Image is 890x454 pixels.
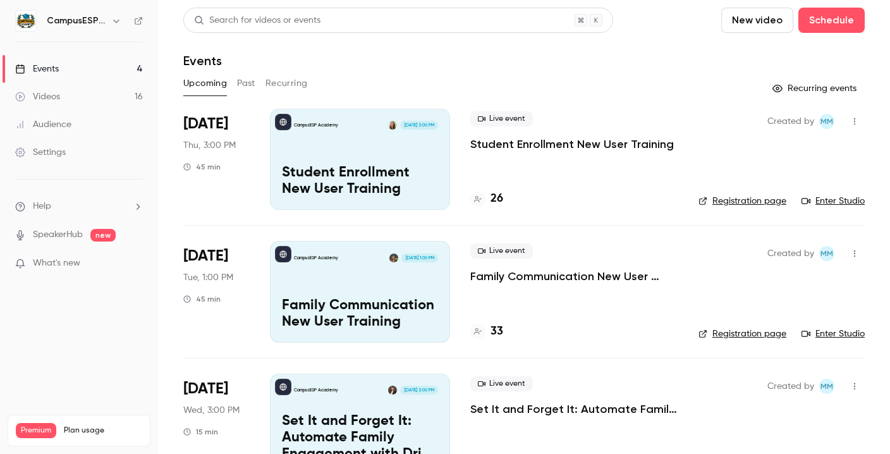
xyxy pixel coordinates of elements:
[470,402,678,417] a: Set It and Forget It: Automate Family Engagement with Drip Text Messages
[16,11,36,31] img: CampusESP Academy
[183,246,228,266] span: [DATE]
[183,114,228,134] span: [DATE]
[33,200,51,213] span: Help
[389,254,398,262] img: Mira Gandhi
[183,109,250,210] div: Sep 18 Thu, 3:00 PM (America/New York)
[767,246,814,261] span: Created by
[183,139,236,152] span: Thu, 3:00 PM
[15,200,143,213] li: help-dropdown-opener
[265,73,308,94] button: Recurring
[767,78,865,99] button: Recurring events
[698,195,786,207] a: Registration page
[15,118,71,131] div: Audience
[470,111,533,126] span: Live event
[819,114,834,129] span: Mairin Matthews
[194,14,320,27] div: Search for videos or events
[128,258,143,269] iframe: Noticeable Trigger
[270,109,450,210] a: Student Enrollment New User TrainingCampusESP AcademyMairin Matthews[DATE] 3:00 PMStudent Enrollm...
[491,323,503,340] h4: 33
[16,423,56,438] span: Premium
[470,190,503,207] a: 26
[15,63,59,75] div: Events
[470,137,674,152] a: Student Enrollment New User Training
[721,8,793,33] button: New video
[294,387,338,393] p: CampusESP Academy
[183,241,250,342] div: Sep 23 Tue, 1:00 PM (America/New York)
[294,255,338,261] p: CampusESP Academy
[400,121,437,130] span: [DATE] 3:00 PM
[237,73,255,94] button: Past
[270,241,450,342] a: Family Communication New User TrainingCampusESP AcademyMira Gandhi[DATE] 1:00 PMFamily Communicat...
[470,376,533,391] span: Live event
[470,269,678,284] a: Family Communication New User Training
[183,379,228,399] span: [DATE]
[819,246,834,261] span: Mairin Matthews
[183,427,218,437] div: 15 min
[90,229,116,242] span: new
[802,328,865,340] a: Enter Studio
[15,90,60,103] div: Videos
[33,257,80,270] span: What's new
[388,386,397,395] img: Rebecca McCrory
[183,404,240,417] span: Wed, 3:00 PM
[33,228,83,242] a: SpeakerHub
[820,379,833,394] span: MM
[820,246,833,261] span: MM
[802,195,865,207] a: Enter Studio
[470,243,533,259] span: Live event
[401,254,437,262] span: [DATE] 1:00 PM
[400,386,437,395] span: [DATE] 3:00 PM
[47,15,106,27] h6: CampusESP Academy
[64,426,142,436] span: Plan usage
[282,165,438,198] p: Student Enrollment New User Training
[183,271,233,284] span: Tue, 1:00 PM
[820,114,833,129] span: MM
[470,323,503,340] a: 33
[183,162,221,172] div: 45 min
[491,190,503,207] h4: 26
[183,53,222,68] h1: Events
[294,122,338,128] p: CampusESP Academy
[388,121,397,130] img: Mairin Matthews
[183,73,227,94] button: Upcoming
[15,146,66,159] div: Settings
[767,379,814,394] span: Created by
[767,114,814,129] span: Created by
[183,294,221,304] div: 45 min
[698,328,786,340] a: Registration page
[282,298,438,331] p: Family Communication New User Training
[798,8,865,33] button: Schedule
[819,379,834,394] span: Mairin Matthews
